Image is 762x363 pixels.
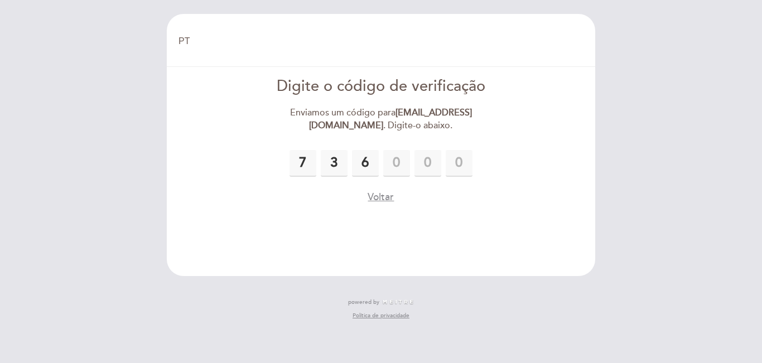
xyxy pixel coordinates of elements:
span: powered by [348,298,379,306]
input: 0 [383,150,410,177]
div: Digite o código de verificação [253,76,509,98]
button: Voltar [368,190,394,204]
div: Enviamos um código para . Digite-o abaixo. [253,107,509,132]
strong: [EMAIL_ADDRESS][DOMAIN_NAME] [309,107,472,131]
input: 0 [352,150,379,177]
img: MEITRE [382,299,414,305]
input: 0 [446,150,472,177]
input: 0 [414,150,441,177]
input: 0 [290,150,316,177]
a: powered by [348,298,414,306]
a: Política de privacidade [353,312,409,320]
input: 0 [321,150,348,177]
